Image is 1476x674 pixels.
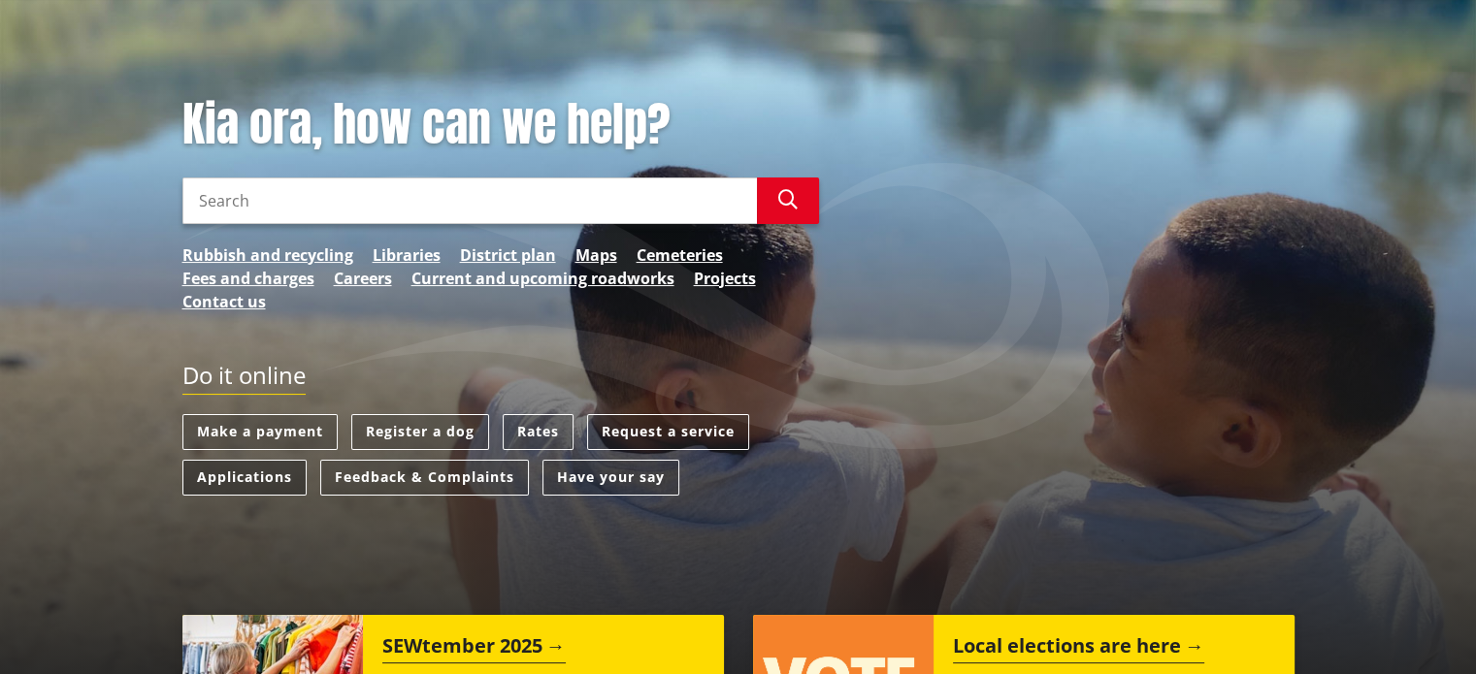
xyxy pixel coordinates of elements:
h2: Local elections are here [953,634,1204,663]
a: Maps [575,243,617,267]
a: Rubbish and recycling [182,243,353,267]
a: Register a dog [351,414,489,450]
iframe: Messenger Launcher [1387,593,1457,662]
a: Careers [334,267,392,290]
a: Libraries [373,243,441,267]
h1: Kia ora, how can we help? [182,97,819,153]
a: Contact us [182,290,266,313]
a: Request a service [587,414,749,450]
a: Rates [503,414,574,450]
a: Current and upcoming roadworks [411,267,674,290]
a: Applications [182,460,307,496]
a: Feedback & Complaints [320,460,529,496]
a: Projects [694,267,756,290]
a: Have your say [542,460,679,496]
a: District plan [460,243,556,267]
a: Cemeteries [637,243,723,267]
input: Search input [182,177,757,224]
h2: SEWtember 2025 [382,634,566,663]
a: Fees and charges [182,267,314,290]
h2: Do it online [182,362,306,396]
a: Make a payment [182,414,338,450]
